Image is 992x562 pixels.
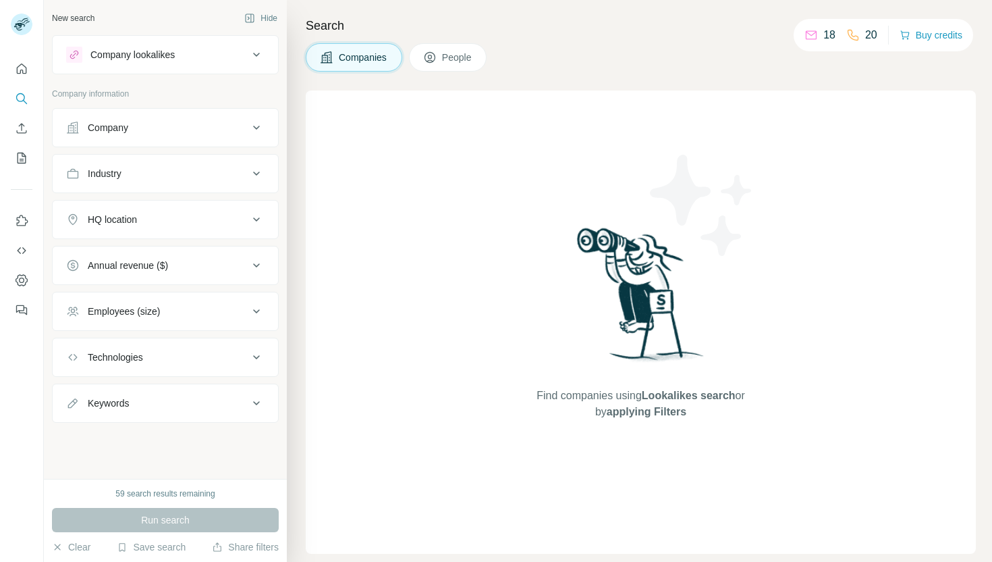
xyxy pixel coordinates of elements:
span: Companies [339,51,388,64]
span: People [442,51,473,64]
span: Find companies using or by [532,388,748,420]
img: Surfe Illustration - Woman searching with binoculars [571,224,711,375]
span: applying Filters [607,406,686,417]
span: Lookalikes search [642,390,736,401]
button: Company [53,111,278,144]
div: Annual revenue ($) [88,259,168,272]
p: Company information [52,88,279,100]
div: 59 search results remaining [115,488,215,500]
button: Clear [52,540,90,554]
button: Industry [53,157,278,190]
button: Share filters [212,540,279,554]
button: Employees (size) [53,295,278,328]
button: Hide [235,8,287,28]
h4: Search [306,16,976,35]
p: 20 [865,27,877,43]
button: Use Surfe API [11,238,32,263]
img: Surfe Illustration - Stars [641,145,763,266]
button: Technologies [53,341,278,374]
div: New search [52,12,94,24]
button: Search [11,86,32,111]
button: Company lookalikes [53,39,278,71]
img: Avatar [11,14,32,35]
button: Enrich CSV [11,116,32,140]
button: Feedback [11,298,32,322]
button: Quick start [11,57,32,81]
button: Save search [117,540,186,554]
div: Company lookalikes [90,48,175,61]
button: Buy credits [900,26,962,45]
div: Employees (size) [88,305,160,318]
button: Use Surfe on LinkedIn [11,209,32,233]
button: Dashboard [11,268,32,292]
div: Industry [88,167,121,180]
div: Keywords [88,397,129,410]
button: Keywords [53,387,278,419]
p: 18 [823,27,835,43]
div: HQ location [88,213,137,226]
button: My lists [11,146,32,170]
button: HQ location [53,203,278,236]
div: Technologies [88,351,143,364]
div: Company [88,121,128,134]
button: Annual revenue ($) [53,249,278,282]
